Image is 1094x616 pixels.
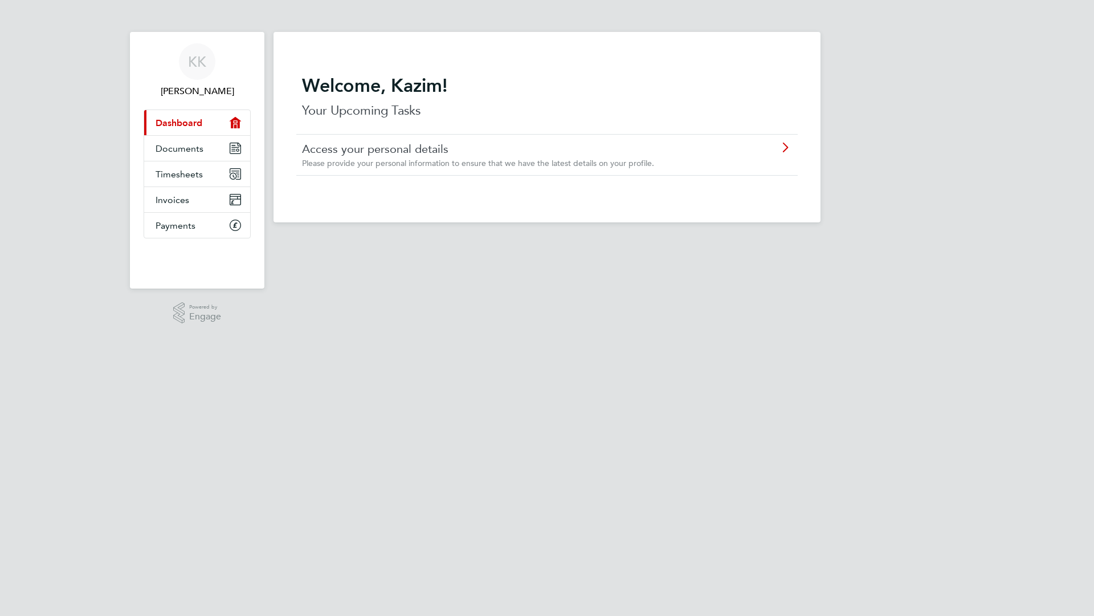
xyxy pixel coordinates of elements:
a: Payments [144,213,250,238]
nav: Main navigation [130,32,264,289]
a: Access your personal details [302,141,728,156]
img: fastbook-logo-retina.png [144,250,251,268]
span: Please provide your personal information to ensure that we have the latest details on your profile. [302,158,654,168]
span: Documents [156,143,203,154]
span: Timesheets [156,169,203,180]
span: Invoices [156,194,189,205]
span: Payments [156,220,195,231]
a: Documents [144,136,250,161]
h2: Welcome, Kazim! [302,74,792,97]
span: Kazim Kaya [144,84,251,98]
a: Dashboard [144,110,250,135]
a: Invoices [144,187,250,212]
a: Timesheets [144,161,250,187]
span: Dashboard [156,117,202,128]
a: KK[PERSON_NAME] [144,43,251,98]
p: Your Upcoming Tasks [302,102,792,120]
a: Go to home page [144,250,251,268]
span: KK [188,54,206,69]
a: Powered byEngage [173,302,222,324]
span: Engage [189,312,221,322]
span: Powered by [189,302,221,312]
